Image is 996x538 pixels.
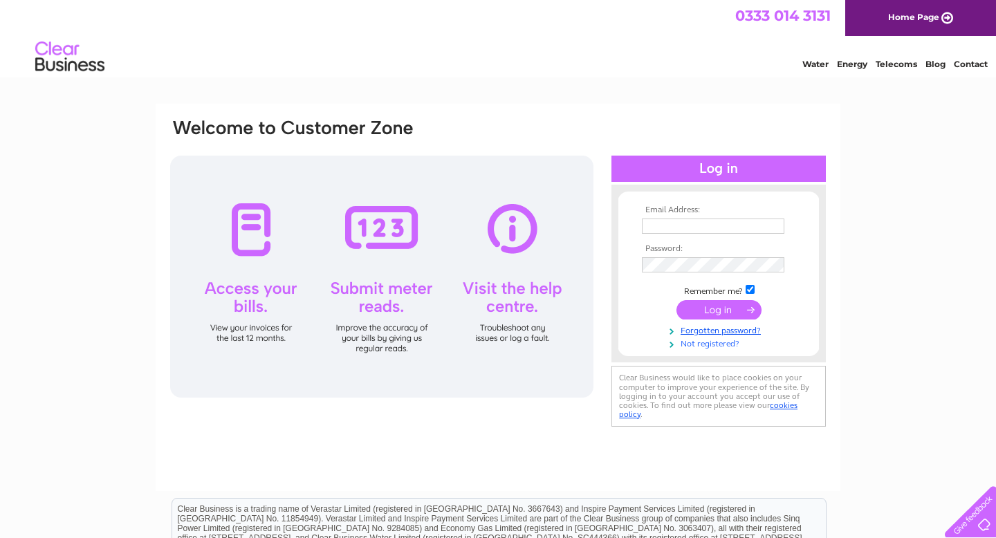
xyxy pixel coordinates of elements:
[638,283,799,297] td: Remember me?
[676,300,762,319] input: Submit
[735,7,831,24] a: 0333 014 3131
[642,336,799,349] a: Not registered?
[802,59,829,69] a: Water
[172,8,826,67] div: Clear Business is a trading name of Verastar Limited (registered in [GEOGRAPHIC_DATA] No. 3667643...
[638,205,799,215] th: Email Address:
[35,36,105,78] img: logo.png
[619,400,797,419] a: cookies policy
[642,323,799,336] a: Forgotten password?
[611,366,826,426] div: Clear Business would like to place cookies on your computer to improve your experience of the sit...
[876,59,917,69] a: Telecoms
[925,59,946,69] a: Blog
[638,244,799,254] th: Password:
[954,59,988,69] a: Contact
[837,59,867,69] a: Energy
